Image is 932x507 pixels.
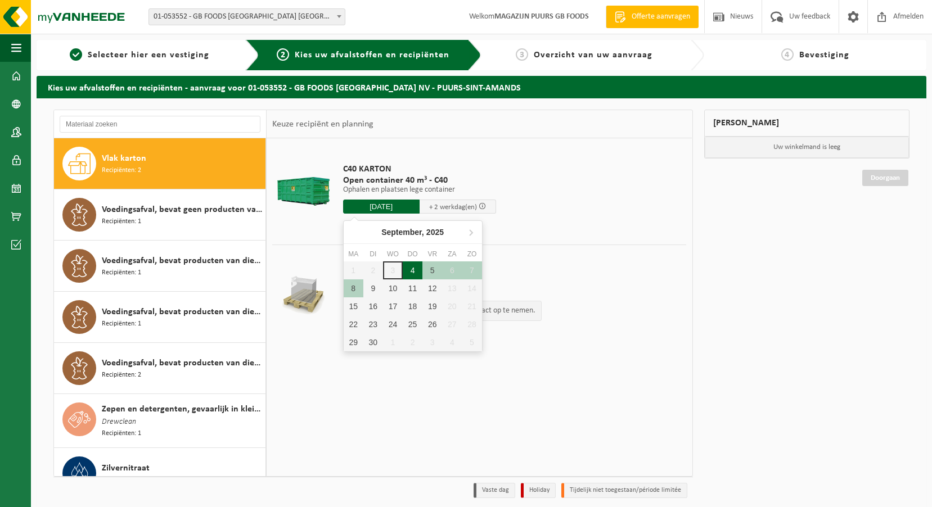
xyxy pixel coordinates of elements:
[148,8,345,25] span: 01-053552 - GB FOODS BELGIUM NV - PUURS-SINT-AMANDS
[422,261,442,279] div: 5
[54,448,266,499] button: Zilvernitraat Recipiënten: 1
[54,394,266,448] button: Zepen en detergenten, gevaarlijk in kleinverpakking Drewclean Recipiënten: 1
[344,333,363,351] div: 29
[102,356,263,370] span: Voedingsafval, bevat producten van dierlijke oorsprong, onverpakt, categorie 3
[102,416,136,428] span: Drewclean
[403,333,422,351] div: 2
[102,428,141,439] span: Recipiënten: 1
[422,297,442,315] div: 19
[277,48,289,61] span: 2
[102,254,263,268] span: Voedingsafval, bevat producten van dierlijke oorsprong, gemengde verpakking (exclusief glas), cat...
[474,483,515,498] li: Vaste dag
[102,216,141,227] span: Recipiënten: 1
[629,11,693,22] span: Offerte aanvragen
[102,203,263,216] span: Voedingsafval, bevat geen producten van dierlijke oorsprong, gemengde verpakking (exclusief glas)
[403,315,422,333] div: 25
[403,261,422,279] div: 4
[442,248,462,260] div: za
[343,200,420,214] input: Selecteer datum
[42,48,237,62] a: 1Selecteer hier een vestiging
[422,248,442,260] div: vr
[88,51,209,60] span: Selecteer hier een vestiging
[429,203,477,211] span: + 2 werkdag(en)
[54,189,266,241] button: Voedingsafval, bevat geen producten van dierlijke oorsprong, gemengde verpakking (exclusief glas)...
[383,297,403,315] div: 17
[383,248,403,260] div: wo
[343,175,496,186] span: Open container 40 m³ - C40
[344,297,363,315] div: 15
[102,152,146,165] span: Vlak karton
[149,9,345,25] span: 01-053552 - GB FOODS BELGIUM NV - PUURS-SINT-AMANDS
[102,305,263,319] span: Voedingsafval, bevat producten van dierlijke oorsprong, glazen verpakking, categorie 3
[426,228,444,236] i: 2025
[363,297,383,315] div: 16
[102,402,263,416] span: Zepen en detergenten, gevaarlijk in kleinverpakking
[403,297,422,315] div: 18
[606,6,699,28] a: Offerte aanvragen
[516,48,528,61] span: 3
[422,333,442,351] div: 3
[70,48,82,61] span: 1
[363,279,383,297] div: 9
[799,51,849,60] span: Bevestiging
[102,319,141,329] span: Recipiënten: 1
[704,110,910,137] div: [PERSON_NAME]
[521,483,556,498] li: Holiday
[343,186,496,194] p: Ophalen en plaatsen lege container
[781,48,794,61] span: 4
[102,475,141,486] span: Recipiënten: 1
[102,461,150,475] span: Zilvernitraat
[54,241,266,292] button: Voedingsafval, bevat producten van dierlijke oorsprong, gemengde verpakking (exclusief glas), cat...
[705,137,910,158] p: Uw winkelmand is leeg
[403,248,422,260] div: do
[363,333,383,351] div: 30
[494,12,589,21] strong: MAGAZIJN PUURS GB FOODS
[383,279,403,297] div: 10
[344,248,363,260] div: ma
[561,483,687,498] li: Tijdelijk niet toegestaan/période limitée
[102,370,141,381] span: Recipiënten: 2
[344,315,363,333] div: 22
[102,268,141,278] span: Recipiënten: 1
[403,279,422,297] div: 11
[422,279,442,297] div: 12
[383,333,403,351] div: 1
[60,116,260,133] input: Materiaal zoeken
[462,248,481,260] div: zo
[54,292,266,343] button: Voedingsafval, bevat producten van dierlijke oorsprong, glazen verpakking, categorie 3 Recipiënte...
[422,315,442,333] div: 26
[344,279,363,297] div: 8
[54,343,266,394] button: Voedingsafval, bevat producten van dierlijke oorsprong, onverpakt, categorie 3 Recipiënten: 2
[295,51,449,60] span: Kies uw afvalstoffen en recipiënten
[862,170,908,186] a: Doorgaan
[343,164,496,175] span: C40 KARTON
[267,110,379,138] div: Keuze recipiënt en planning
[534,51,652,60] span: Overzicht van uw aanvraag
[102,165,141,176] span: Recipiënten: 2
[363,315,383,333] div: 23
[37,76,926,98] h2: Kies uw afvalstoffen en recipiënten - aanvraag voor 01-053552 - GB FOODS [GEOGRAPHIC_DATA] NV - P...
[363,248,383,260] div: di
[383,315,403,333] div: 24
[54,138,266,189] button: Vlak karton Recipiënten: 2
[377,223,448,241] div: September,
